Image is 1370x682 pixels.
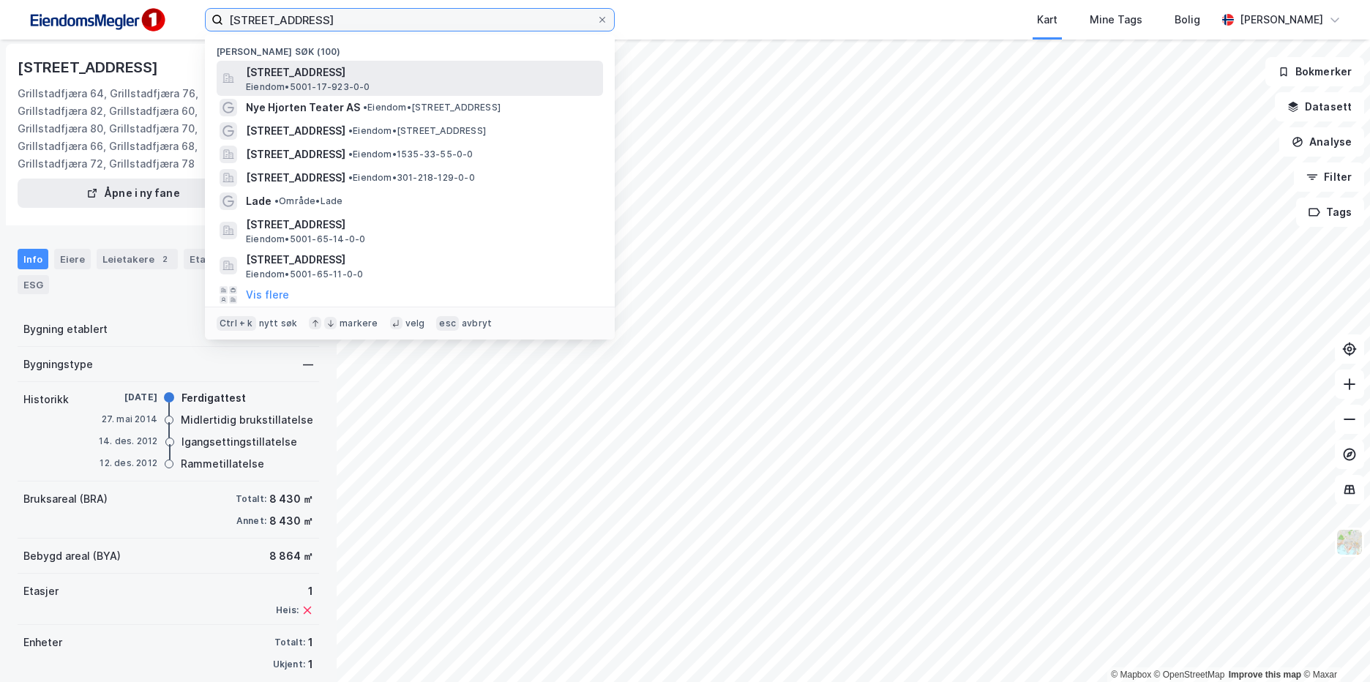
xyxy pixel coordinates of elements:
[99,391,157,404] div: [DATE]
[217,316,256,331] div: Ctrl + k
[236,515,266,527] div: Annet:
[223,9,596,31] input: Søk på adresse, matrikkel, gårdeiere, leietakere eller personer
[23,391,69,408] div: Historikk
[1279,127,1364,157] button: Analyse
[181,455,264,473] div: Rammetillatelse
[1111,670,1151,680] a: Mapbox
[97,249,178,269] div: Leietakere
[18,85,256,173] div: Grillstadfjæra 64, Grillstadfjæra 76, Grillstadfjæra 82, Grillstadfjæra 60, Grillstadfjæra 80, Gr...
[99,457,157,470] div: 12. des. 2012
[18,179,249,208] button: Åpne i ny fane
[348,149,353,160] span: •
[190,252,280,266] div: Etasjer og enheter
[340,318,378,329] div: markere
[246,81,370,93] span: Eiendom • 5001-17-923-0-0
[273,659,305,670] div: Ukjent:
[1090,11,1142,29] div: Mine Tags
[181,389,246,407] div: Ferdigattest
[276,604,299,616] div: Heis:
[246,269,363,280] span: Eiendom • 5001-65-11-0-0
[23,356,93,373] div: Bygningstype
[348,125,486,137] span: Eiendom • [STREET_ADDRESS]
[236,493,266,505] div: Totalt:
[1154,670,1225,680] a: OpenStreetMap
[23,634,62,651] div: Enheter
[269,547,313,565] div: 8 864 ㎡
[308,656,313,673] div: 1
[246,64,597,81] span: [STREET_ADDRESS]
[1297,612,1370,682] iframe: Chat Widget
[1275,92,1364,121] button: Datasett
[246,286,289,304] button: Vis flere
[308,634,313,651] div: 1
[274,195,342,207] span: Område • Lade
[23,4,170,37] img: F4PB6Px+NJ5v8B7XTbfpPpyloAAAAASUVORK5CYII=
[1240,11,1323,29] div: [PERSON_NAME]
[462,318,492,329] div: avbryt
[18,249,48,269] div: Info
[1297,612,1370,682] div: Kontrollprogram for chat
[1037,11,1058,29] div: Kart
[246,122,345,140] span: [STREET_ADDRESS]
[205,34,615,61] div: [PERSON_NAME] søk (100)
[276,582,313,600] div: 1
[246,233,365,245] span: Eiendom • 5001-65-14-0-0
[363,102,501,113] span: Eiendom • [STREET_ADDRESS]
[1229,670,1301,680] a: Improve this map
[246,99,360,116] span: Nye Hjorten Teater AS
[348,172,353,183] span: •
[259,318,298,329] div: nytt søk
[246,192,272,210] span: Lade
[1336,528,1363,556] img: Z
[348,125,353,136] span: •
[23,490,108,508] div: Bruksareal (BRA)
[246,251,597,269] span: [STREET_ADDRESS]
[18,56,161,79] div: [STREET_ADDRESS]
[348,149,473,160] span: Eiendom • 1535-33-55-0-0
[246,216,597,233] span: [STREET_ADDRESS]
[23,547,121,565] div: Bebygd areal (BYA)
[1296,198,1364,227] button: Tags
[181,411,313,429] div: Midlertidig brukstillatelse
[274,195,279,206] span: •
[99,413,157,426] div: 27. mai 2014
[405,318,425,329] div: velg
[348,172,475,184] span: Eiendom • 301-218-129-0-0
[436,316,459,331] div: esc
[269,512,313,530] div: 8 430 ㎡
[363,102,367,113] span: •
[54,249,91,269] div: Eiere
[157,252,172,266] div: 2
[269,490,313,508] div: 8 430 ㎡
[181,433,297,451] div: Igangsettingstillatelse
[23,321,108,338] div: Bygning etablert
[1175,11,1200,29] div: Bolig
[1265,57,1364,86] button: Bokmerker
[246,146,345,163] span: [STREET_ADDRESS]
[274,637,305,648] div: Totalt:
[23,582,59,600] div: Etasjer
[303,356,313,373] div: —
[99,435,158,448] div: 14. des. 2012
[1294,162,1364,192] button: Filter
[18,275,49,294] div: ESG
[246,169,345,187] span: [STREET_ADDRESS]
